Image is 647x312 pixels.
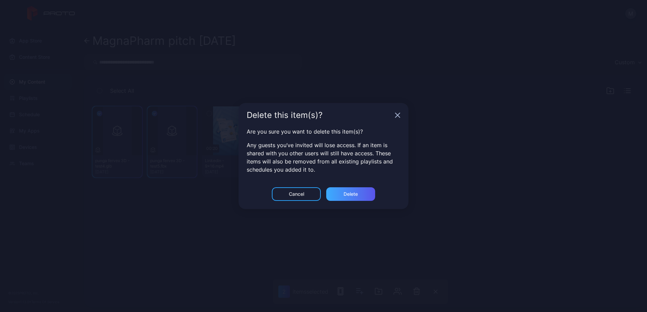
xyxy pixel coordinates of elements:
p: Are you sure you want to delete this item(s)? [247,127,400,136]
button: Cancel [272,187,321,201]
div: Delete this item(s)? [247,111,392,119]
div: Cancel [289,191,304,197]
button: Delete [326,187,375,201]
div: Delete [344,191,358,197]
p: Any guests you’ve invited will lose access. If an item is shared with you other users will still ... [247,141,400,174]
